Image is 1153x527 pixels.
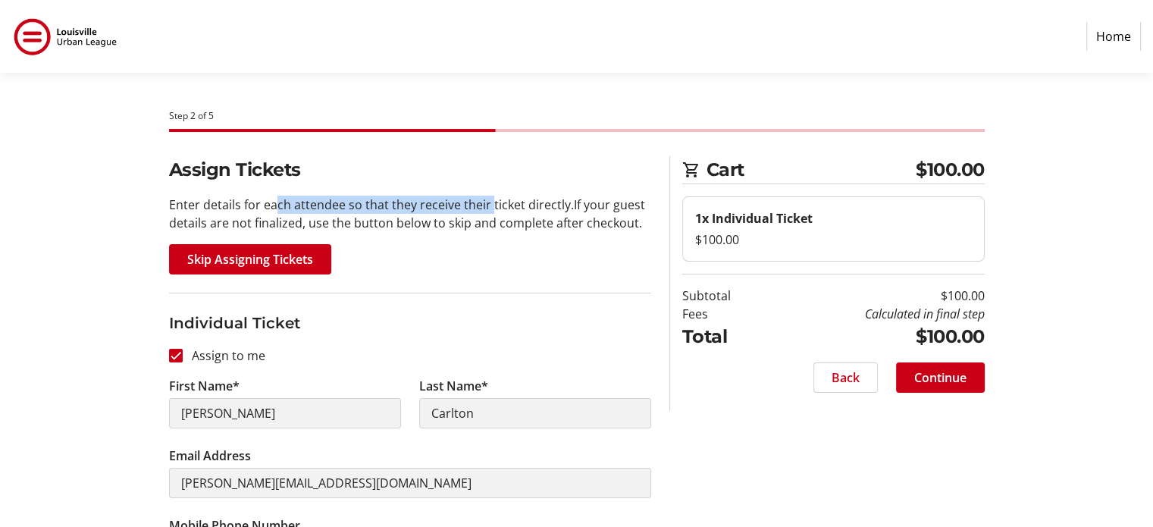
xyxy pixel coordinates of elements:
span: Cart [707,156,916,184]
button: Continue [896,362,985,393]
h2: Assign Tickets [169,156,651,184]
span: Skip Assigning Tickets [187,250,313,268]
td: $100.00 [769,287,985,305]
td: Subtotal [682,287,769,305]
button: Back [813,362,878,393]
td: Fees [682,305,769,323]
div: $100.00 [695,231,972,249]
strong: 1x Individual Ticket [695,210,813,227]
span: Back [832,369,860,387]
span: Continue [914,369,967,387]
td: $100.00 [769,323,985,350]
label: First Name* [169,377,240,395]
label: Last Name* [419,377,488,395]
label: Assign to me [183,347,265,365]
a: Home [1086,22,1141,51]
td: Calculated in final step [769,305,985,323]
img: Louisville Urban League's Logo [12,6,120,67]
span: $100.00 [916,156,985,184]
div: Step 2 of 5 [169,109,985,123]
h3: Individual Ticket [169,312,651,334]
p: Enter details for each attendee so that they receive their ticket directly. If your guest details... [169,196,651,232]
button: Skip Assigning Tickets [169,244,331,274]
td: Total [682,323,769,350]
label: Email Address [169,447,251,465]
